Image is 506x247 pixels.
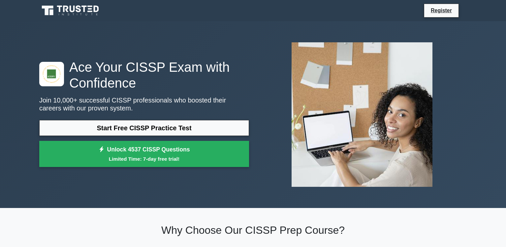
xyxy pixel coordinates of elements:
[47,155,241,163] small: Limited Time: 7-day free trial!
[39,224,467,236] h2: Why Choose Our CISSP Prep Course?
[427,6,456,15] a: Register
[39,141,249,167] a: Unlock 4537 CISSP QuestionsLimited Time: 7-day free trial!
[39,59,249,91] h1: Ace Your CISSP Exam with Confidence
[39,120,249,136] a: Start Free CISSP Practice Test
[39,96,249,112] p: Join 10,000+ successful CISSP professionals who boosted their careers with our proven system.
